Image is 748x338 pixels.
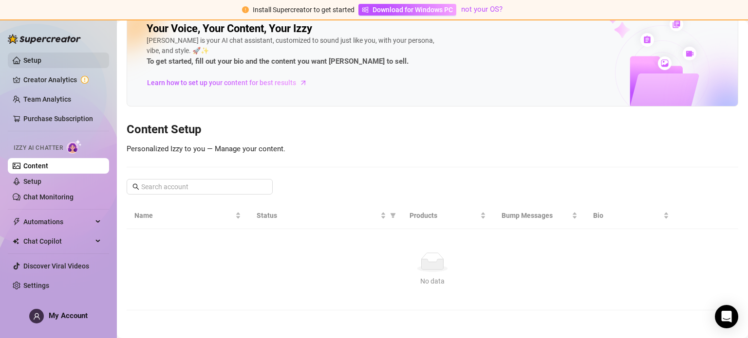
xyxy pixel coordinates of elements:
span: Personalized Izzy to you — Manage your content. [127,144,285,153]
span: thunderbolt [13,218,20,226]
th: Bump Messages [494,202,585,229]
a: Chat Monitoring [23,193,74,201]
h3: Content Setup [127,122,738,138]
input: Search account [141,181,259,192]
span: Status [257,210,378,221]
a: Download for Windows PC [358,4,456,16]
img: Chat Copilot [13,238,19,245]
a: Setup [23,178,41,185]
a: Team Analytics [23,95,71,103]
span: exclamation-circle [242,6,249,13]
a: Learn how to set up your content for best results [147,75,315,90]
a: Discover Viral Videos [23,262,89,270]
span: Izzy AI Chatter [14,143,63,153]
img: logo-BBDzfeDw.svg [8,34,81,44]
strong: To get started, fill out your bio and the content you want [PERSON_NAME] to sell. [147,57,409,66]
th: Bio [585,202,677,229]
span: Install Supercreator to get started [253,6,355,14]
span: windows [362,6,369,13]
div: No data [138,276,727,286]
th: Products [402,202,493,229]
div: [PERSON_NAME] is your AI chat assistant, customized to sound just like you, with your persona, vi... [147,36,439,68]
span: Learn how to set up your content for best results [147,77,296,88]
img: AI Chatter [67,140,82,154]
span: Bio [593,210,661,221]
span: Bump Messages [502,210,570,221]
span: filter [388,208,398,223]
a: Creator Analytics exclamation-circle [23,72,101,88]
img: ai-chatter-content-library-cLFOSyPT.png [587,7,738,106]
a: Purchase Subscription [23,115,93,123]
span: arrow-right [299,78,308,88]
a: not your OS? [461,5,503,14]
div: Open Intercom Messenger [715,305,738,328]
span: filter [390,213,396,218]
th: Status [249,202,402,229]
a: Settings [23,282,49,289]
span: Name [134,210,233,221]
span: Chat Copilot [23,233,93,249]
span: Download for Windows PC [373,4,453,15]
span: Automations [23,214,93,230]
h2: Your Voice, Your Content, Your Izzy [147,22,312,36]
th: Name [127,202,249,229]
a: Content [23,162,48,170]
span: user [33,313,40,320]
span: My Account [49,311,88,320]
span: Products [410,210,478,221]
span: search [132,183,139,190]
a: Setup [23,56,41,64]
